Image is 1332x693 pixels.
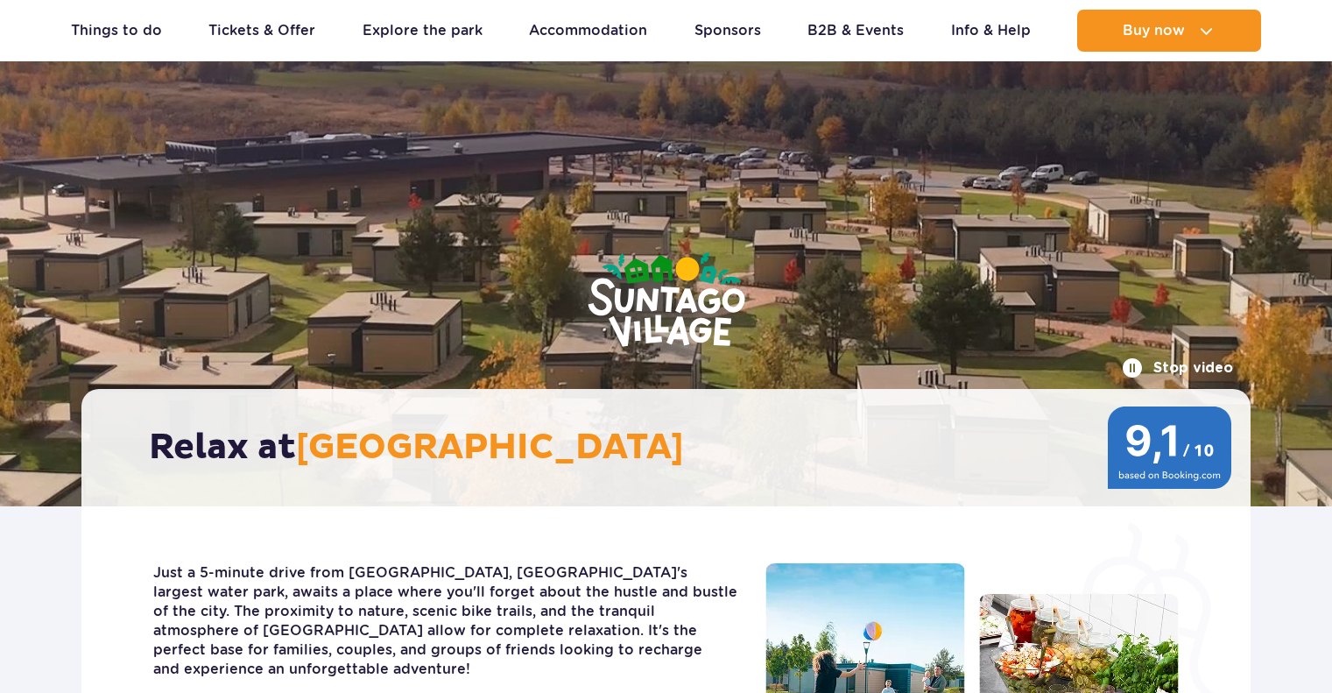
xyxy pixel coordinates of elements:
[951,10,1031,52] a: Info & Help
[1123,23,1185,39] span: Buy now
[208,10,315,52] a: Tickets & Offer
[363,10,483,52] a: Explore the park
[529,10,647,52] a: Accommodation
[153,563,739,679] p: Just a 5-minute drive from [GEOGRAPHIC_DATA], [GEOGRAPHIC_DATA]'s largest water park, awaits a pl...
[518,184,815,419] img: Suntago Village
[694,10,761,52] a: Sponsors
[149,426,1201,470] h2: Relax at
[807,10,904,52] a: B2B & Events
[1122,357,1233,378] button: Stop video
[1077,10,1261,52] button: Buy now
[71,10,162,52] a: Things to do
[1106,407,1233,489] img: 9,1/10 wg ocen z Booking.com
[296,426,684,470] span: [GEOGRAPHIC_DATA]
